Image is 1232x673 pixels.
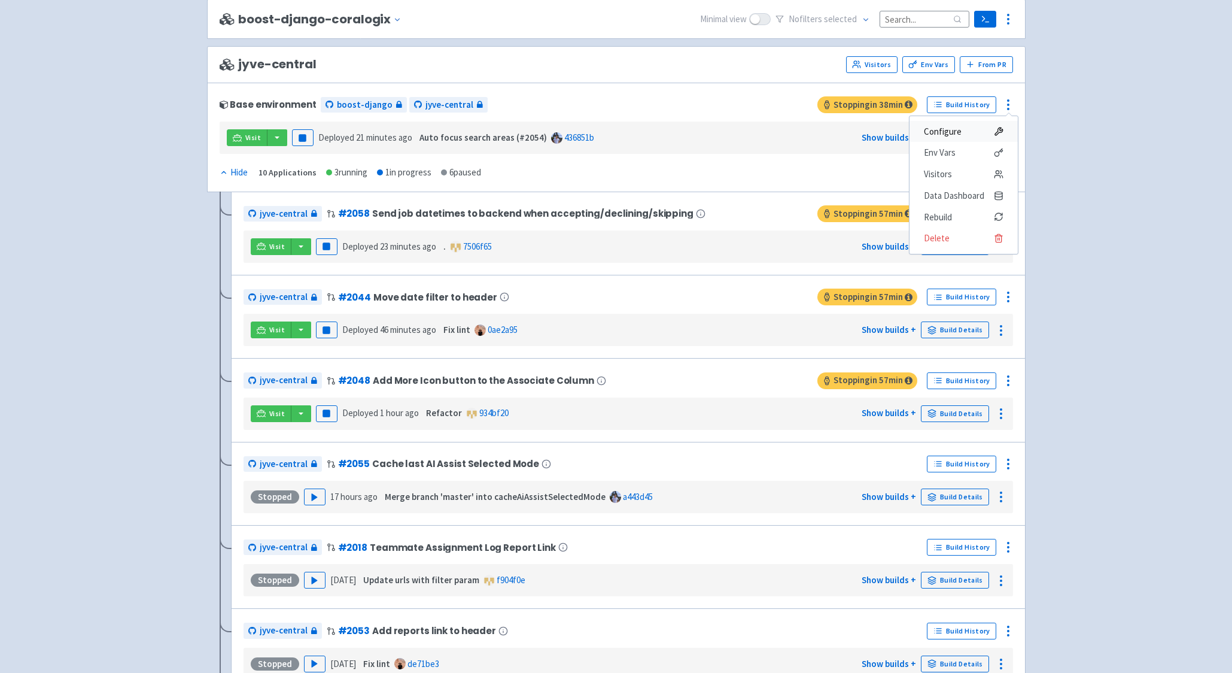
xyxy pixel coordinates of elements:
[260,624,308,638] span: jyve-central
[304,572,326,589] button: Play
[924,144,956,161] span: Env Vars
[251,490,299,504] div: Stopped
[342,407,419,419] span: Deployed
[927,289,996,305] a: Build History
[260,457,308,471] span: jyve-central
[909,163,1018,185] a: Visitors
[338,207,370,220] a: #2058
[251,574,299,587] div: Stopped
[227,129,267,146] a: Visit
[862,241,916,252] a: Show builds +
[862,132,916,143] a: Show builds +
[924,123,962,140] span: Configure
[338,625,370,637] a: #2053
[927,456,996,472] a: Build History
[318,132,412,143] span: Deployed
[380,324,436,335] time: 46 minutes ago
[251,405,291,422] a: Visit
[380,407,419,419] time: 1 hour ago
[260,541,308,554] span: jyve-central
[817,96,917,113] span: Stopping in 38 min
[497,574,525,586] a: f904f0e
[924,166,952,183] span: Visitors
[385,491,606,502] strong: Merge branch 'master' into cacheAiAssistSelectedMode
[909,121,1018,143] a: Configure
[443,324,470,335] strong: Fix lint
[244,456,322,472] a: jyve-central
[326,166,367,180] div: 3 running
[251,238,291,255] a: Visit
[924,230,950,247] span: Delete
[960,56,1013,73] button: From PR
[292,129,314,146] button: Pause
[862,491,916,502] a: Show builds +
[862,658,916,669] a: Show builds +
[244,623,322,639] a: jyve-central
[927,539,996,556] a: Build History
[909,228,1018,249] button: Delete
[407,658,439,669] a: de71be3
[330,658,356,669] time: [DATE]
[220,57,317,71] span: jyve-central
[372,626,496,636] span: Add reports link to header
[921,572,989,589] a: Build Details
[921,489,989,505] a: Build Details
[927,372,996,389] a: Build History
[924,209,952,226] span: Rebuild
[269,325,285,335] span: Visit
[862,407,916,419] a: Show builds +
[260,374,308,387] span: jyve-central
[909,142,1018,163] a: Env Vars
[463,241,492,252] a: 7506f65
[373,292,497,302] span: Move date filter to header
[269,409,285,419] span: Visit
[316,405,337,422] button: Pause
[817,372,917,389] span: Stopping in 57 min
[564,132,594,143] a: 436851b
[338,457,370,470] a: #2055
[244,289,322,305] a: jyve-central
[817,205,917,222] span: Stopping in 57 min
[479,407,509,419] a: 934bf20
[238,13,406,26] button: boost-django-coralogix
[927,96,996,113] a: Build History
[927,623,996,639] a: Build History
[409,97,488,113] a: jyve-central
[441,166,481,180] div: 6 paused
[251,322,291,338] a: Visit
[380,241,436,252] time: 23 minutes ago
[921,656,989,672] a: Build Details
[245,133,261,143] span: Visit
[880,11,969,27] input: Search...
[846,56,898,73] a: Visitors
[700,13,747,26] span: Minimal view
[269,242,285,251] span: Visit
[372,208,693,219] span: Send job datetimes to backend when accepting/declining/skipping
[321,97,407,113] a: boost-django
[220,166,249,180] button: Hide
[220,166,248,180] div: Hide
[337,98,393,112] span: boost-django
[909,207,1018,228] button: Rebuild
[304,489,326,505] button: Play
[363,574,479,586] strong: Update urls with filter param
[623,491,653,502] a: a443d45
[342,241,436,252] span: Deployed
[316,238,337,255] button: Pause
[909,185,1018,207] a: Data Dashboard
[419,132,547,143] strong: Auto focus search areas (#2054)
[338,291,371,304] a: #2044
[244,539,322,556] a: jyve-central
[338,374,370,387] a: #2048
[244,206,322,222] a: jyve-central
[372,459,539,469] span: Cache last AI Assist Selected Mode
[488,324,518,335] a: 0ae2a95
[974,11,996,28] a: Terminal
[443,241,446,252] strong: .
[304,656,326,672] button: Play
[363,658,390,669] strong: Fix lint
[356,132,412,143] time: 21 minutes ago
[425,98,473,112] span: jyve-central
[824,13,857,25] span: selected
[924,187,984,204] span: Data Dashboard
